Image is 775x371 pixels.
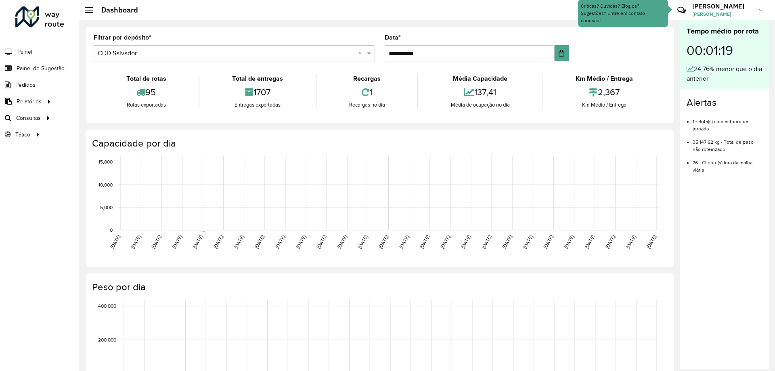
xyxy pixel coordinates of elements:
[201,101,313,109] div: Entregas exportadas
[100,205,113,210] text: 5,000
[109,234,121,249] text: [DATE]
[687,97,762,109] h4: Alertas
[110,227,113,233] text: 0
[253,234,265,249] text: [DATE]
[439,234,451,249] text: [DATE]
[460,234,471,249] text: [DATE]
[692,10,753,18] span: [PERSON_NAME]
[692,2,753,10] h3: [PERSON_NAME]
[130,234,142,249] text: [DATE]
[93,6,138,15] h2: Dashboard
[94,33,151,42] label: Filtrar por depósito
[17,48,32,56] span: Painel
[98,159,113,165] text: 15,000
[481,234,492,249] text: [DATE]
[92,281,666,293] h4: Peso por dia
[98,182,113,187] text: 10,000
[92,138,666,149] h4: Capacidade por dia
[645,234,657,249] text: [DATE]
[318,101,415,109] div: Recargas no dia
[693,132,762,153] li: 35.147,62 kg - Total de peso não roteirizado
[233,234,245,249] text: [DATE]
[398,234,410,249] text: [DATE]
[17,64,65,73] span: Painel de Sugestão
[385,33,401,42] label: Data
[96,84,197,101] div: 95
[16,114,41,122] span: Consultas
[687,37,762,64] div: 00:01:19
[15,81,36,89] span: Pedidos
[693,153,762,174] li: 76 - Cliente(s) fora da malha viária
[673,2,690,19] a: Contato Rápido
[420,74,540,84] div: Média Capacidade
[542,234,554,249] text: [DATE]
[420,101,540,109] div: Média de ocupação no dia
[201,74,313,84] div: Total de entregas
[96,74,197,84] div: Total de rotas
[604,234,616,249] text: [DATE]
[563,234,575,249] text: [DATE]
[358,48,365,58] span: Clear all
[316,234,327,249] text: [DATE]
[584,234,595,249] text: [DATE]
[151,234,162,249] text: [DATE]
[545,101,664,109] div: Km Médio / Entrega
[545,84,664,101] div: 2,367
[687,64,762,84] div: 24,76% menor que o dia anterior
[15,130,30,139] span: Tático
[212,234,224,249] text: [DATE]
[192,234,203,249] text: [DATE]
[336,234,348,249] text: [DATE]
[98,303,116,308] text: 400,000
[295,234,307,249] text: [DATE]
[357,234,369,249] text: [DATE]
[420,84,540,101] div: 137,41
[201,84,313,101] div: 1707
[318,84,415,101] div: 1
[171,234,183,249] text: [DATE]
[687,26,762,37] div: Tempo médio por rota
[96,101,197,109] div: Rotas exportadas
[318,74,415,84] div: Recargas
[274,234,286,249] text: [DATE]
[555,45,569,61] button: Choose Date
[625,234,637,249] text: [DATE]
[545,74,664,84] div: Km Médio / Entrega
[17,97,42,106] span: Relatórios
[522,234,534,249] text: [DATE]
[419,234,430,249] text: [DATE]
[501,234,513,249] text: [DATE]
[377,234,389,249] text: [DATE]
[98,337,116,342] text: 200,000
[693,112,762,132] li: 1 - Rota(s) com estouro de jornada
